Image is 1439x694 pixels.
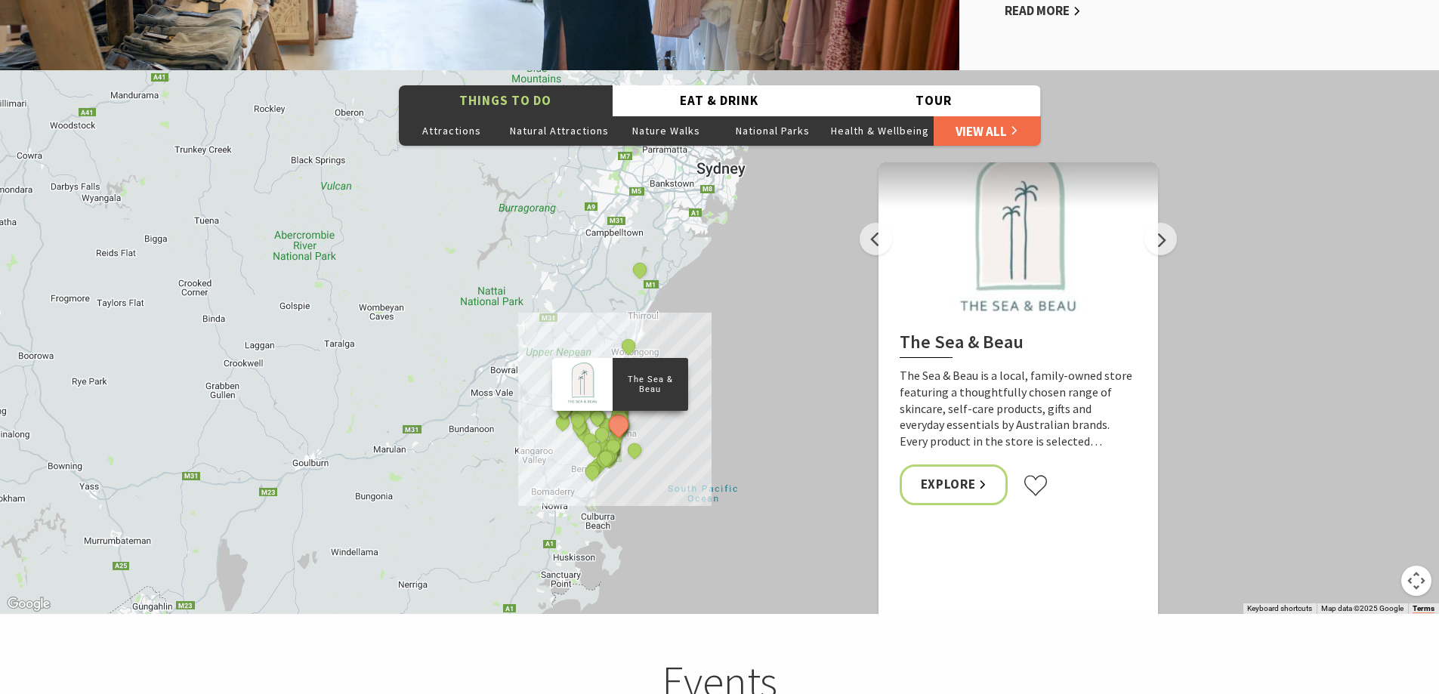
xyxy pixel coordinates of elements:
a: View All [934,116,1041,146]
a: Open this area in Google Maps (opens a new window) [4,594,54,614]
button: See detail about Werri Beach and Point, Gerringong [604,436,623,456]
button: See detail about Saddleback Mountain Lookout, Kiama [592,424,612,443]
button: See detail about Surf Camp Australia [596,448,616,467]
button: See detail about Grand Pacific Drive - Sydney to Wollongong and Beyond [630,260,650,279]
p: The Sea & Beau [612,372,687,396]
button: Attractions [399,116,506,146]
a: Read More [1005,2,1081,20]
button: Health & Wellbeing [826,116,934,146]
button: See detail about Jamberoo Golf Club [587,407,607,427]
button: Keyboard shortcuts [1247,603,1312,614]
button: See detail about Jamberoo lookout [567,410,587,430]
button: Natural Attractions [505,116,613,146]
button: Nature Walks [613,116,720,146]
button: National Parks [720,116,827,146]
button: Tour [826,85,1040,116]
button: See detail about Budderoo National Park [552,412,572,432]
button: Next [1144,223,1177,255]
button: Previous [860,223,892,255]
button: See detail about Cooks Nose Walking Track [570,417,589,436]
button: See detail about Seven Mile Beach National Park [582,461,602,481]
img: Google [4,594,54,614]
button: Map camera controls [1401,566,1431,596]
button: See detail about Granties Maze and Fun Park [584,438,604,458]
h2: The Sea & Beau [900,332,1137,359]
a: Terms (opens in new tab) [1413,604,1434,613]
button: Eat & Drink [613,85,826,116]
button: Things To Do [399,85,613,116]
button: See detail about Pottery at Old Toolijooa School [625,440,644,459]
span: Map data ©2025 Google [1321,604,1403,612]
button: See detail about Miss Zoe's School of Dance [619,336,638,356]
button: See detail about Carrington Falls, Budderoo National Park [554,399,573,419]
button: See detail about The Sea & Beau [604,410,632,438]
button: Click to favourite The Sea & Beau [1023,474,1048,497]
p: The Sea & Beau is a local, family-owned store featuring a thoughtfully chosen range of skincare, ... [900,368,1137,449]
a: Explore [900,464,1008,504]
